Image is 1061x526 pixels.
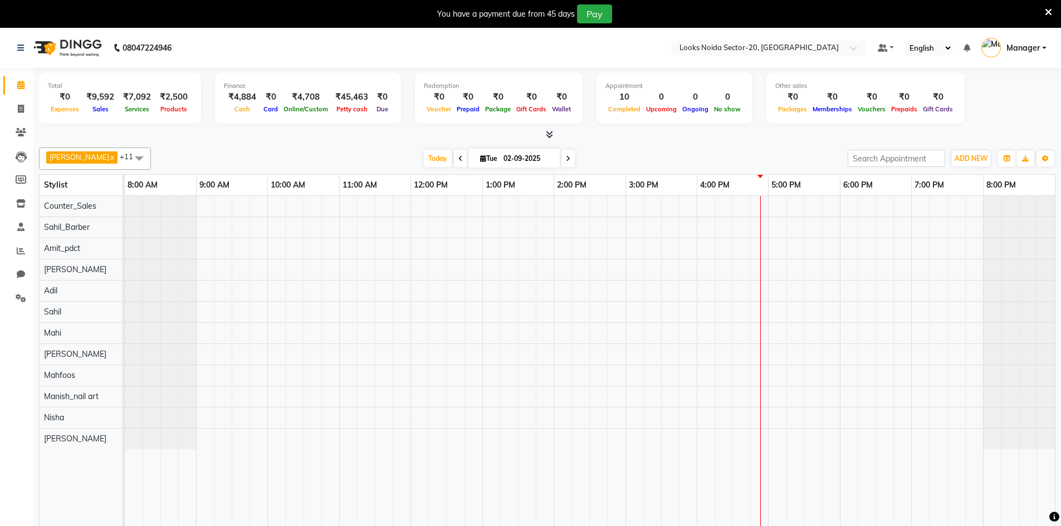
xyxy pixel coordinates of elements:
span: Products [158,105,190,113]
span: Card [261,105,281,113]
div: Appointment [605,81,744,91]
span: [PERSON_NAME] [50,153,109,161]
div: ₹7,092 [119,91,155,104]
div: Finance [224,81,392,91]
div: 0 [711,91,744,104]
div: You have a payment due from 45 days [437,8,575,20]
span: Sales [90,105,111,113]
button: ADD NEW [952,151,990,166]
div: 0 [679,91,711,104]
a: 4:00 PM [697,177,732,193]
span: Upcoming [643,105,679,113]
div: ₹0 [48,91,82,104]
div: ₹0 [373,91,392,104]
div: ₹9,592 [82,91,119,104]
span: Stylist [44,180,67,190]
button: Pay [577,4,612,23]
span: Ongoing [679,105,711,113]
div: 10 [605,91,643,104]
div: ₹45,463 [331,91,373,104]
span: Mahfoos [44,370,75,380]
img: Manager [981,38,1001,57]
span: Prepaids [888,105,920,113]
div: Total [48,81,192,91]
span: Sahil [44,307,61,317]
div: ₹4,708 [281,91,331,104]
div: ₹0 [855,91,888,104]
a: 9:00 AM [197,177,232,193]
div: ₹0 [810,91,855,104]
span: Nisha [44,412,64,422]
div: Redemption [424,81,574,91]
div: ₹0 [454,91,482,104]
input: Search Appointment [848,150,945,167]
span: Amit_pdct [44,243,80,253]
img: logo [28,32,105,63]
span: Online/Custom [281,105,331,113]
span: ADD NEW [955,154,987,163]
span: Petty cash [334,105,370,113]
span: Manish_nail art [44,391,99,401]
span: [PERSON_NAME] [44,349,106,359]
span: [PERSON_NAME] [44,434,106,444]
span: Packages [775,105,810,113]
div: Other sales [775,81,956,91]
div: ₹2,500 [155,91,192,104]
span: Adil [44,286,57,296]
span: Completed [605,105,643,113]
span: Wallet [549,105,574,113]
span: Expenses [48,105,82,113]
span: No show [711,105,744,113]
a: 8:00 PM [984,177,1019,193]
a: 3:00 PM [626,177,661,193]
div: ₹0 [549,91,574,104]
span: Today [424,150,452,167]
span: Counter_Sales [44,201,96,211]
a: x [109,153,114,161]
span: Mahi [44,328,61,338]
span: Manager [1006,42,1040,54]
a: 11:00 AM [340,177,380,193]
a: 7:00 PM [912,177,947,193]
span: Services [122,105,152,113]
a: 12:00 PM [411,177,451,193]
span: Gift Cards [514,105,549,113]
div: ₹0 [482,91,514,104]
span: Package [482,105,514,113]
span: [PERSON_NAME] [44,264,106,274]
div: ₹0 [261,91,281,104]
div: 0 [643,91,679,104]
span: Tue [477,154,500,163]
span: Prepaid [454,105,482,113]
a: 5:00 PM [769,177,804,193]
span: +11 [120,152,141,161]
span: Gift Cards [920,105,956,113]
span: Voucher [424,105,454,113]
a: 8:00 AM [125,177,160,193]
input: 2025-09-02 [500,150,556,167]
span: Memberships [810,105,855,113]
a: 10:00 AM [268,177,308,193]
a: 2:00 PM [554,177,589,193]
a: 6:00 PM [840,177,876,193]
div: ₹0 [888,91,920,104]
span: Cash [232,105,253,113]
span: Vouchers [855,105,888,113]
span: Due [374,105,391,113]
div: ₹0 [424,91,454,104]
b: 08047224946 [123,32,172,63]
div: ₹0 [514,91,549,104]
a: 1:00 PM [483,177,518,193]
span: Sahil_Barber [44,222,90,232]
div: ₹0 [920,91,956,104]
div: ₹0 [775,91,810,104]
div: ₹4,884 [224,91,261,104]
